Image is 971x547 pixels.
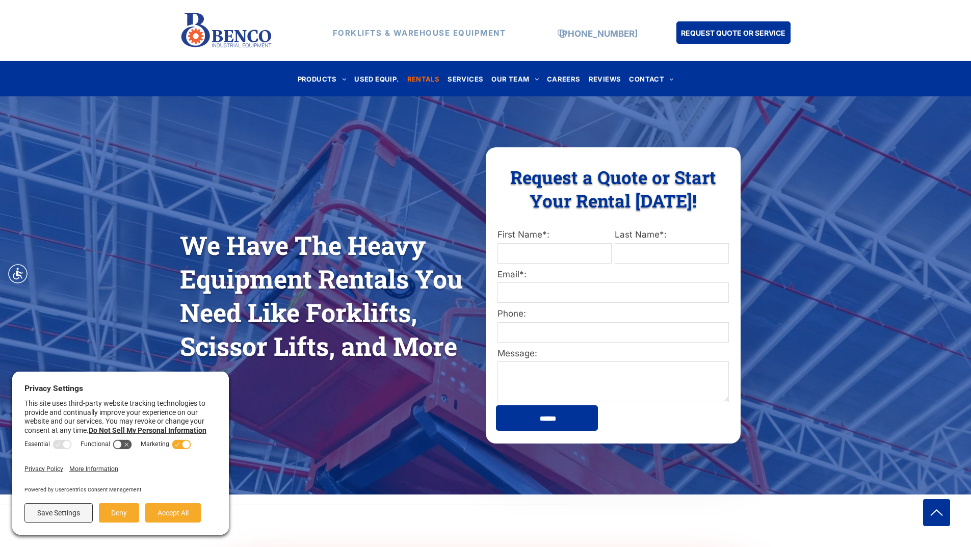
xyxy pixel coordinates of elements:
[543,72,585,86] a: CAREERS
[180,228,463,363] span: We Have The Heavy Equipment Rentals You Need Like Forklifts, Scissor Lifts, and More
[497,268,729,281] label: Email*:
[681,23,785,42] span: REQUEST QUOTE OR SERVICE
[625,72,677,86] a: CONTACT
[510,165,716,212] span: Request a Quote or Start Your Rental [DATE]!
[559,29,638,39] a: [PHONE_NUMBER]
[333,28,506,38] strong: FORKLIFTS & WAREHOUSE EQUIPMENT
[350,72,403,86] a: USED EQUIP.
[294,72,351,86] a: PRODUCTS
[497,228,612,242] label: First Name*:
[676,21,791,44] a: REQUEST QUOTE OR SERVICE
[615,228,729,242] label: Last Name*:
[443,72,487,86] a: SERVICES
[585,72,625,86] a: REVIEWS
[487,72,543,86] a: OUR TEAM
[403,72,444,86] a: RENTALS
[497,307,729,321] label: Phone:
[497,347,729,360] label: Message:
